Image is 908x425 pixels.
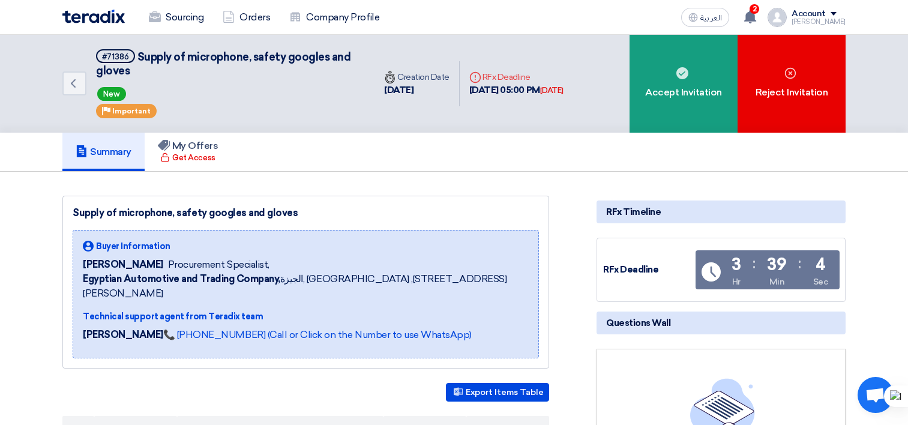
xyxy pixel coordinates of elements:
[732,276,741,288] div: Hr
[858,377,894,413] div: Open chat
[163,329,472,340] a: 📞 [PHONE_NUMBER] (Call or Click on the Number to use WhatsApp)
[96,49,360,79] h5: Supply of microphone, safety googles and gloves
[700,14,722,22] span: العربية
[603,263,693,277] div: RFx Deadline
[792,9,826,19] div: Account
[83,258,163,272] span: [PERSON_NAME]
[469,83,564,97] div: [DATE] 05:00 PM
[158,140,218,152] h5: My Offers
[813,276,828,288] div: Sec
[750,4,759,14] span: 2
[738,35,846,133] div: Reject Invitation
[168,258,269,272] span: Procurement Specialist,
[446,383,549,402] button: Export Items Table
[145,133,232,171] a: My Offers Get Access
[83,273,280,285] b: Egyptian Automotive and Trading Company,
[769,276,785,288] div: Min
[97,87,126,101] span: New
[753,253,756,274] div: :
[139,4,213,31] a: Sourcing
[62,133,145,171] a: Summary
[83,310,529,323] div: Technical support agent from Teradix team
[606,316,670,330] span: Questions Wall
[630,35,738,133] div: Accept Invitation
[681,8,729,27] button: العربية
[96,50,350,77] span: Supply of microphone, safety googles and gloves
[102,53,129,61] div: #71386
[767,256,786,273] div: 39
[83,272,529,301] span: الجيزة, [GEOGRAPHIC_DATA] ,[STREET_ADDRESS][PERSON_NAME]
[597,200,846,223] div: RFx Timeline
[73,206,539,220] div: Supply of microphone, safety googles and gloves
[768,8,787,27] img: profile_test.png
[469,71,564,83] div: RFx Deadline
[540,85,564,97] div: [DATE]
[62,10,125,23] img: Teradix logo
[213,4,280,31] a: Orders
[280,4,389,31] a: Company Profile
[96,240,170,253] span: Buyer Information
[384,71,449,83] div: Creation Date
[160,152,215,164] div: Get Access
[384,83,449,97] div: [DATE]
[112,107,151,115] span: Important
[732,256,741,273] div: 3
[792,19,846,25] div: [PERSON_NAME]
[816,256,826,273] div: 4
[798,253,801,274] div: :
[76,146,131,158] h5: Summary
[83,329,163,340] strong: [PERSON_NAME]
